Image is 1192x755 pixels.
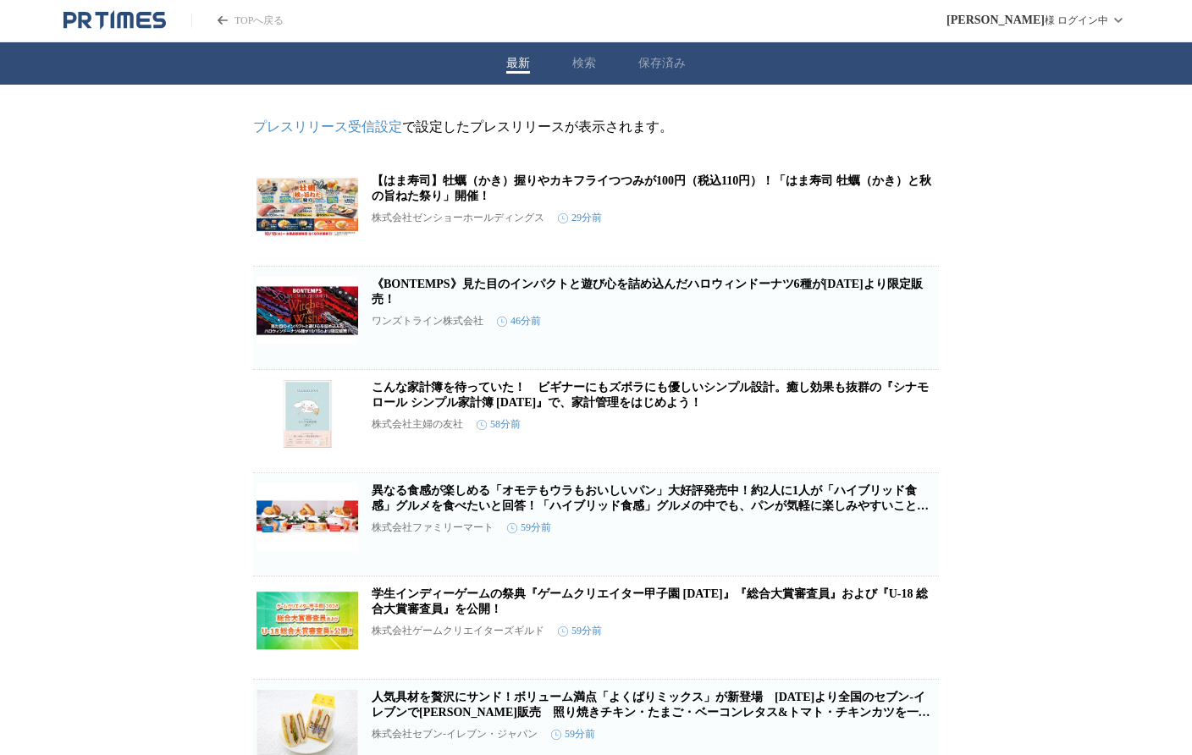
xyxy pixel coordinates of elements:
a: 学生インディーゲームの祭典『ゲームクリエイター甲子園 [DATE]』『総合大賞審査員』および『U-18 総合大賞審査員』を公開！ [372,587,928,615]
a: PR TIMESのトップページはこちら [63,10,166,30]
time: 58分前 [477,417,521,432]
time: 59分前 [507,521,551,535]
img: 《BONTEMPS》見た目のインパクトと遊び心を詰め込んだハロウィンドーナツ6種が10/15(水)より限定販売！ [257,277,358,344]
img: 【はま寿司】牡蠣（かき）握りやカキフライつつみが100円（税込110円）！「はま寿司 牡蠣（かき）と秋の旨ねた祭り」開催！ [257,174,358,241]
a: プレスリリース受信設定 [253,119,402,134]
p: 株式会社セブン‐イレブン・ジャパン [372,727,538,741]
img: 異なる食感が楽しめる「オモテもウラもおいしいパン」大好評発売中！約2人に1人が「ハイブリッド食感」グルメを食べたいと回答！「ハイブリッド食感」グルメの中でも、パンが気軽に楽しみやすいことが判明 [257,483,358,551]
p: 株式会社ゼンショーホールディングス [372,211,544,225]
a: 《BONTEMPS》見た目のインパクトと遊び心を詰め込んだハロウィンドーナツ6種が[DATE]より限定販売！ [372,278,923,306]
p: で設定したプレスリリースが表示されます。 [253,118,939,136]
time: 59分前 [551,727,595,741]
p: ワンズトライン株式会社 [372,314,483,328]
p: 株式会社主婦の友社 [372,417,463,432]
button: 最新 [506,56,530,71]
p: 株式会社ファミリーマート [372,521,494,535]
p: 株式会社ゲームクリエイターズギルド [372,624,544,638]
span: [PERSON_NAME] [946,14,1045,27]
a: PR TIMESのトップページはこちら [191,14,284,28]
time: 29分前 [558,211,602,225]
button: 検索 [572,56,596,71]
a: 異なる食感が楽しめる「オモテもウラもおいしいパン」大好評発売中！約2人に1人が「ハイブリッド食感」グルメを食べたいと回答！「ハイブリッド食感」グルメの中でも、パンが気軽に楽しみやすいことが判明 [372,484,929,527]
time: 59分前 [558,624,602,638]
a: 人気具材を贅沢にサンド！ボリューム満点「よくばりミックス」が新登場 [DATE]より全国のセブン‐イレブンで[PERSON_NAME]販売 照り焼きチキン・たまご・ベーコンレタス&トマト・チキン... [372,691,930,734]
img: 学生インディーゲームの祭典『ゲームクリエイター甲子園 2025』『総合大賞審査員』および『U-18 総合大賞審査員』を公開！ [257,587,358,654]
time: 46分前 [497,314,541,328]
img: こんな家計簿を待っていた！ ビギナーにもズボラにも優しいシンプル設計。癒し効果も抜群の『シナモロール シンプル家計簿 2026』で、家計管理をはじめよう！ [257,380,358,448]
a: 【はま寿司】牡蠣（かき）握りやカキフライつつみが100円（税込110円）！「はま寿司 牡蠣（かき）と秋の旨ねた祭り」開催！ [372,174,931,202]
a: こんな家計簿を待っていた！ ビギナーにもズボラにも優しいシンプル設計。癒し効果も抜群の『シナモロール シンプル家計簿 [DATE]』で、家計管理をはじめよう！ [372,381,929,409]
button: 保存済み [638,56,686,71]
